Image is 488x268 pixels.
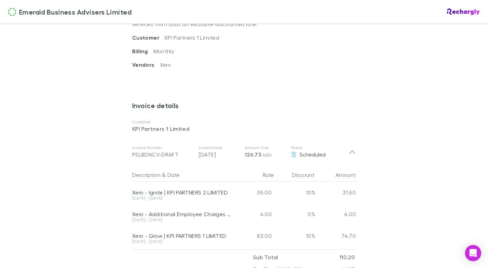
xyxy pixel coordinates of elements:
div: [DATE] - [DATE] [132,196,231,200]
p: 110.20 [340,251,355,263]
div: Xero - Ignite | KPI PARTNERS 2 LIMITED [132,189,231,196]
p: Customer [132,119,356,125]
p: Invoice Number [132,145,193,150]
div: Xero - Additional Employee Charges | KPI PARTNERS 2 LIMITED [132,211,231,218]
span: Scheduled [300,151,326,158]
div: 0% [274,203,315,225]
p: [DATE] [199,150,239,159]
div: 10% [274,225,315,247]
p: Sub Total [253,251,278,263]
p: Amount Due [245,145,285,150]
div: Invoice NumberPSLBDNCV-DRAFTInvoice Date[DATE]Amount Due126.73 NZDStatusScheduled [127,138,361,165]
img: Rechargly Logo [447,8,480,15]
span: Monthly [154,48,175,54]
div: Xero - Grow | KPI PARTNERS 1 LIMITED [132,232,231,239]
span: Customer [132,34,165,41]
span: KPI Partners 1 Limited [165,34,219,41]
div: [DATE] - [DATE] [132,240,231,244]
div: 4.00 [234,203,274,225]
div: 83.00 [234,225,274,247]
img: Emerald Business Advisers Limited's Logo [8,8,16,16]
div: & [132,168,231,182]
div: PSLBDNCV-DRAFT [132,150,193,159]
p: KPI Partners 1 Limited [132,125,356,133]
div: Open Intercom Messenger [465,245,481,261]
p: Status [291,145,349,150]
div: 4.00 [315,203,356,225]
div: 74.70 [315,225,356,247]
span: NZD [263,152,272,158]
span: 126.73 [245,151,261,158]
button: Description [132,168,161,182]
div: 10% [274,182,315,203]
button: Date [167,168,180,182]
div: 31.50 [315,182,356,203]
span: Billing [132,48,154,55]
div: 35.00 [234,182,274,203]
h3: Invoice details [132,101,356,112]
p: Invoice Date [199,145,239,150]
div: [DATE] - [DATE] [132,218,231,222]
span: Xero [160,61,171,68]
span: Emerald Business Advisers Limited [19,7,131,17]
span: Vendors [132,61,160,68]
